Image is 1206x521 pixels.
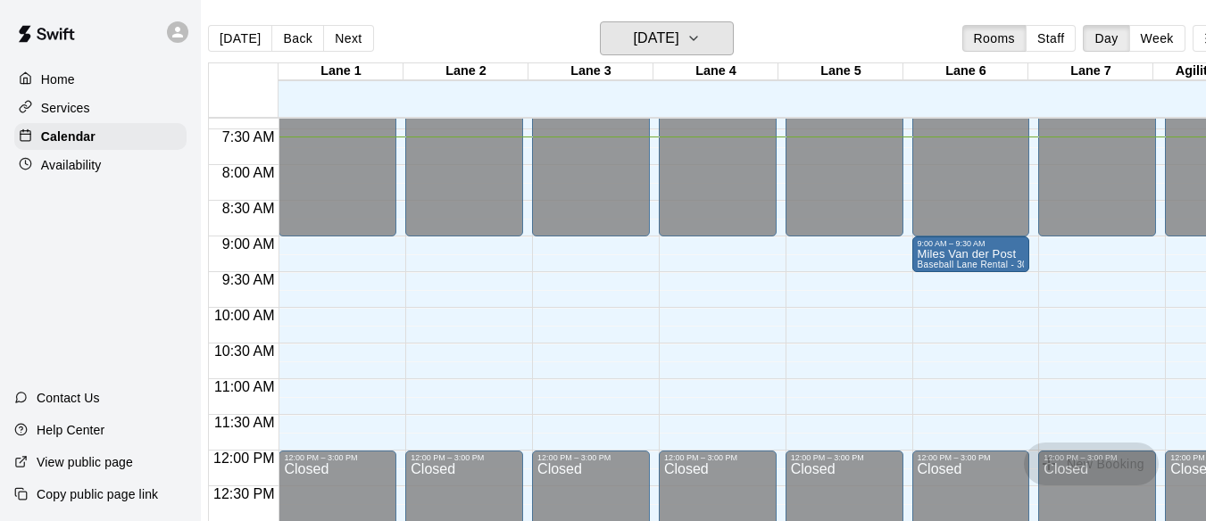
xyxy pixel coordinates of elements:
div: Lane 3 [528,63,653,80]
button: Week [1129,25,1185,52]
p: Services [41,99,90,117]
span: 11:30 AM [210,415,279,430]
a: Home [14,66,187,93]
a: Calendar [14,123,187,150]
div: 9:00 AM – 9:30 AM [918,239,990,248]
p: Home [41,70,75,88]
a: Availability [14,152,187,178]
p: Copy public page link [37,485,158,503]
h6: [DATE] [633,26,678,51]
span: 12:00 PM [209,451,279,466]
button: Next [323,25,373,52]
p: Availability [41,156,102,174]
button: Rooms [962,25,1027,52]
span: Baseball Lane Rental - 30 Minutes [918,260,1064,269]
div: 12:00 PM – 3:00 PM [791,453,869,462]
p: Help Center [37,421,104,439]
a: Services [14,95,187,121]
div: 12:00 PM – 3:00 PM [284,453,362,462]
span: 8:30 AM [218,201,279,216]
div: Lane 6 [903,63,1028,80]
button: Day [1083,25,1129,52]
div: Lane 4 [653,63,778,80]
span: 11:00 AM [210,379,279,394]
span: 7:30 AM [218,129,279,145]
button: Staff [1026,25,1077,52]
span: 9:00 AM [218,236,279,252]
div: Lane 1 [279,63,403,80]
div: Lane 2 [403,63,528,80]
span: 12:30 PM [209,486,279,501]
button: [DATE] [600,21,734,55]
div: Lane 7 [1028,63,1153,80]
button: Back [271,25,324,52]
p: Contact Us [37,389,100,407]
div: 9:00 AM – 9:30 AM: Miles Van der Post [912,236,1030,272]
span: 9:30 AM [218,272,279,287]
span: 10:30 AM [210,343,279,359]
span: You don't have the permission to add bookings [1024,455,1159,470]
div: 12:00 PM – 3:00 PM [411,453,488,462]
div: 12:00 PM – 3:00 PM [537,453,615,462]
div: Lane 5 [778,63,903,80]
span: 8:00 AM [218,165,279,180]
p: Calendar [41,128,96,145]
div: 12:00 PM – 3:00 PM [664,453,742,462]
p: View public page [37,453,133,471]
div: 12:00 PM – 3:00 PM [918,453,995,462]
span: 10:00 AM [210,308,279,323]
button: [DATE] [208,25,272,52]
